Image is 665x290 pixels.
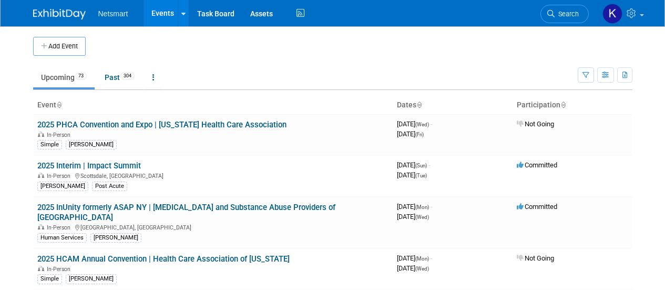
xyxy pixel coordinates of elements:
th: Dates [393,96,513,114]
div: Post Acute [92,182,127,191]
span: [DATE] [397,120,432,128]
div: Human Services [37,233,87,243]
span: (Wed) [415,266,429,272]
span: - [431,254,432,262]
button: Add Event [33,37,86,56]
span: Search [555,10,579,18]
span: In-Person [47,173,74,179]
span: (Wed) [415,214,429,220]
a: Search [540,5,589,23]
img: In-Person Event [38,224,44,229]
a: Past304 [97,67,142,87]
span: 73 [75,72,87,80]
span: Netsmart [98,9,128,18]
span: In-Person [47,132,74,138]
div: [PERSON_NAME] [37,182,88,191]
span: (Tue) [415,173,427,178]
span: (Mon) [415,204,429,210]
span: [DATE] [397,161,430,169]
img: ExhibitDay [33,9,86,19]
span: Committed [517,161,557,169]
span: In-Person [47,266,74,273]
span: [DATE] [397,203,432,211]
span: - [428,161,430,169]
th: Participation [513,96,632,114]
span: [DATE] [397,213,429,221]
a: 2025 PHCA Convention and Expo | [US_STATE] Health Care Association [37,120,287,129]
div: Simple [37,274,62,284]
span: (Sun) [415,163,427,168]
span: (Mon) [415,256,429,262]
div: Simple [37,140,62,149]
span: Not Going [517,120,554,128]
span: Committed [517,203,557,211]
span: [DATE] [397,130,424,138]
img: Kaitlyn Woicke [602,4,622,24]
span: - [431,203,432,211]
span: - [431,120,432,128]
img: In-Person Event [38,266,44,271]
div: Scottsdale, [GEOGRAPHIC_DATA] [37,171,388,179]
span: 304 [120,72,135,80]
span: [DATE] [397,264,429,272]
th: Event [33,96,393,114]
div: [GEOGRAPHIC_DATA], [GEOGRAPHIC_DATA] [37,223,388,231]
a: 2025 Interim | Impact Summit [37,161,141,171]
div: [PERSON_NAME] [66,140,117,149]
span: (Wed) [415,122,429,127]
div: [PERSON_NAME] [90,233,141,243]
span: Not Going [517,254,554,262]
img: In-Person Event [38,132,44,137]
span: [DATE] [397,254,432,262]
a: Upcoming73 [33,67,95,87]
a: Sort by Event Name [56,101,62,109]
a: Sort by Start Date [416,101,422,109]
span: (Fri) [415,132,424,137]
span: In-Person [47,224,74,231]
img: In-Person Event [38,173,44,178]
div: [PERSON_NAME] [66,274,117,284]
a: 2025 InUnity formerly ASAP NY | [MEDICAL_DATA] and Substance Abuse Providers of [GEOGRAPHIC_DATA] [37,203,335,222]
a: Sort by Participation Type [560,101,566,109]
a: 2025 HCAM Annual Convention | Health Care Association of [US_STATE] [37,254,290,264]
span: [DATE] [397,171,427,179]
